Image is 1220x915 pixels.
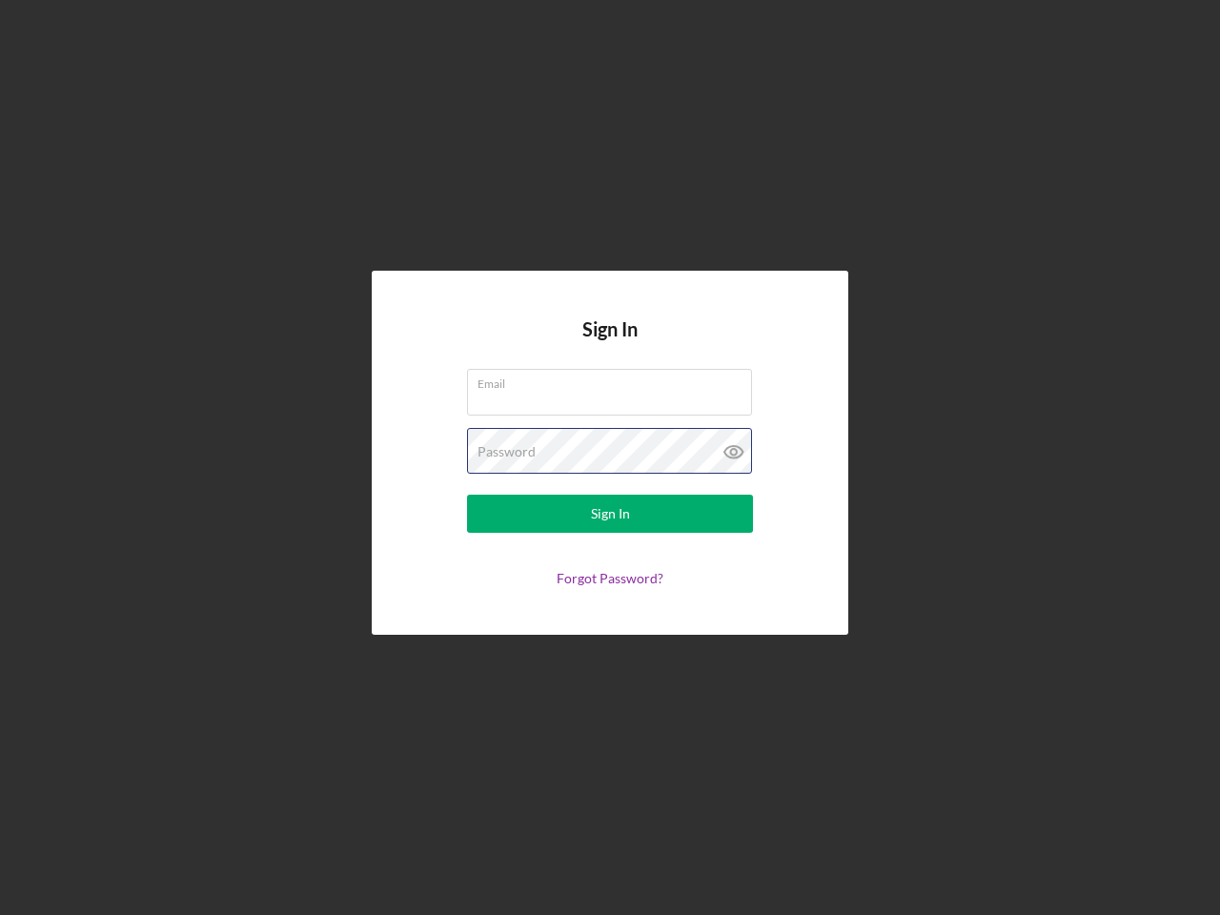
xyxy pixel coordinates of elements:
[557,570,663,586] a: Forgot Password?
[467,495,753,533] button: Sign In
[591,495,630,533] div: Sign In
[478,444,536,459] label: Password
[478,370,752,391] label: Email
[582,318,638,369] h4: Sign In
